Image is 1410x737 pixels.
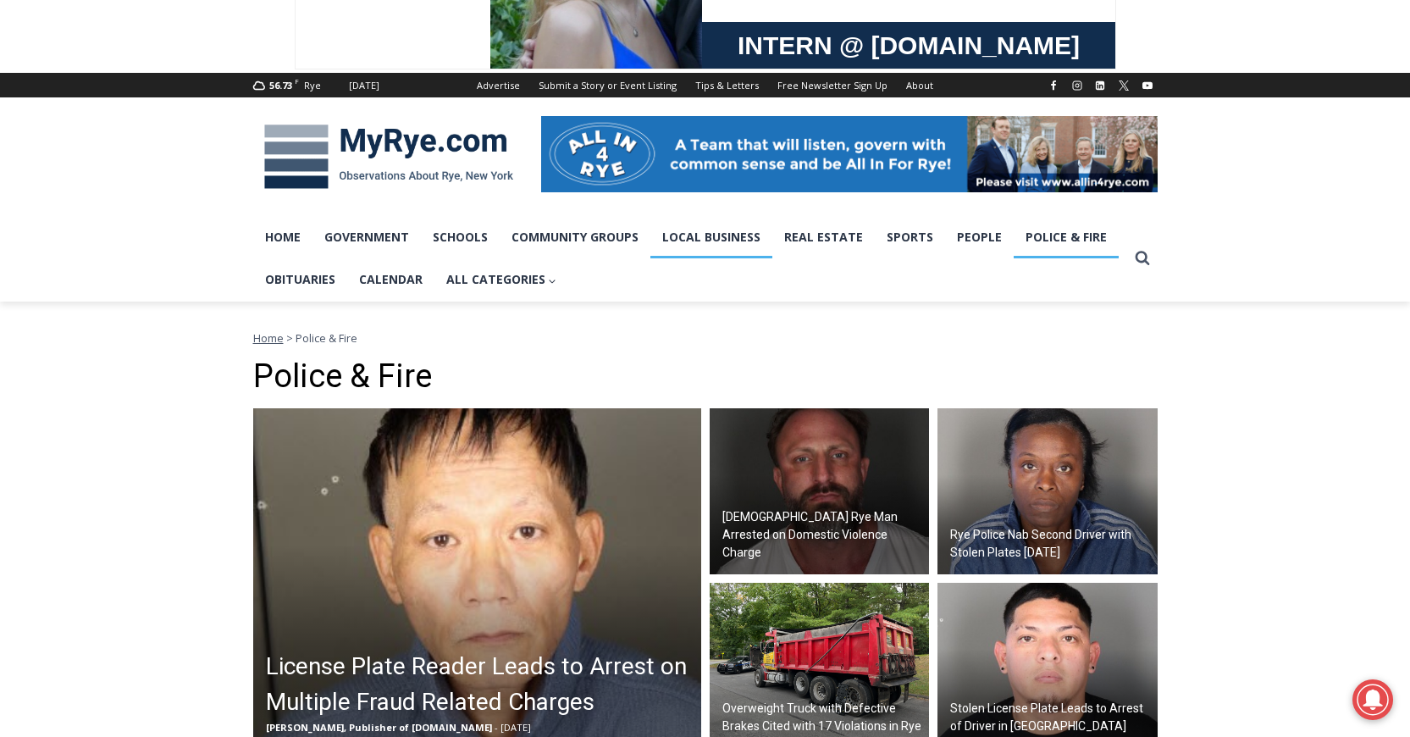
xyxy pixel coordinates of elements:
[500,216,650,258] a: Community Groups
[500,721,531,734] span: [DATE]
[467,73,943,97] nav: Secondary Navigation
[937,408,1158,574] img: (PHOTO: On September 26, 2025, the Rye Police Department arrested Nicole Walker of the Bronx for ...
[443,169,785,207] span: Intern @ [DOMAIN_NAME]
[937,408,1158,574] a: Rye Police Nab Second Driver with Stolen Plates [DATE]
[1114,75,1134,96] a: X
[710,408,930,574] img: (PHOTO: Rye PD arrested Michael P. O’Connell, age 42 of Rye, NY, on a domestic violence charge on...
[407,164,821,211] a: Intern @ [DOMAIN_NAME]
[710,408,930,574] a: [DEMOGRAPHIC_DATA] Rye Man Arrested on Domestic Violence Charge
[495,721,498,734] span: -
[1014,216,1119,258] a: Police & Fire
[541,116,1158,192] img: All in for Rye
[286,330,293,346] span: >
[428,1,800,164] div: "[PERSON_NAME] and I covered the [DATE] Parade, which was a really eye opening experience as I ha...
[295,76,299,86] span: F
[253,216,312,258] a: Home
[349,78,379,93] div: [DATE]
[875,216,945,258] a: Sports
[1137,75,1158,96] a: YouTube
[253,330,1158,346] nav: Breadcrumbs
[650,216,772,258] a: Local Business
[347,258,434,301] a: Calendar
[467,73,529,97] a: Advertise
[722,508,926,562] h2: [DEMOGRAPHIC_DATA] Rye Man Arrested on Domestic Violence Charge
[296,330,357,346] span: Police & Fire
[253,258,347,301] a: Obituaries
[950,700,1153,735] h2: Stolen License Plate Leads to Arrest of Driver in [GEOGRAPHIC_DATA]
[434,258,569,301] button: Child menu of All Categories
[253,330,284,346] a: Home
[312,216,421,258] a: Government
[421,216,500,258] a: Schools
[772,216,875,258] a: Real Estate
[266,649,697,720] h2: License Plate Reader Leads to Arrest on Multiple Fraud Related Charges
[722,700,926,735] h2: Overweight Truck with Defective Brakes Cited with 17 Violations in Rye
[266,721,492,734] span: [PERSON_NAME], Publisher of [DOMAIN_NAME]
[269,79,292,91] span: 56.73
[768,73,897,97] a: Free Newsletter Sign Up
[529,73,686,97] a: Submit a Story or Event Listing
[253,357,1158,396] h1: Police & Fire
[1127,243,1158,274] button: View Search Form
[1067,75,1087,96] a: Instagram
[1090,75,1110,96] a: Linkedin
[950,526,1153,562] h2: Rye Police Nab Second Driver with Stolen Plates [DATE]
[897,73,943,97] a: About
[686,73,768,97] a: Tips & Letters
[253,216,1127,302] nav: Primary Navigation
[945,216,1014,258] a: People
[1043,75,1064,96] a: Facebook
[253,113,524,201] img: MyRye.com
[304,78,321,93] div: Rye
